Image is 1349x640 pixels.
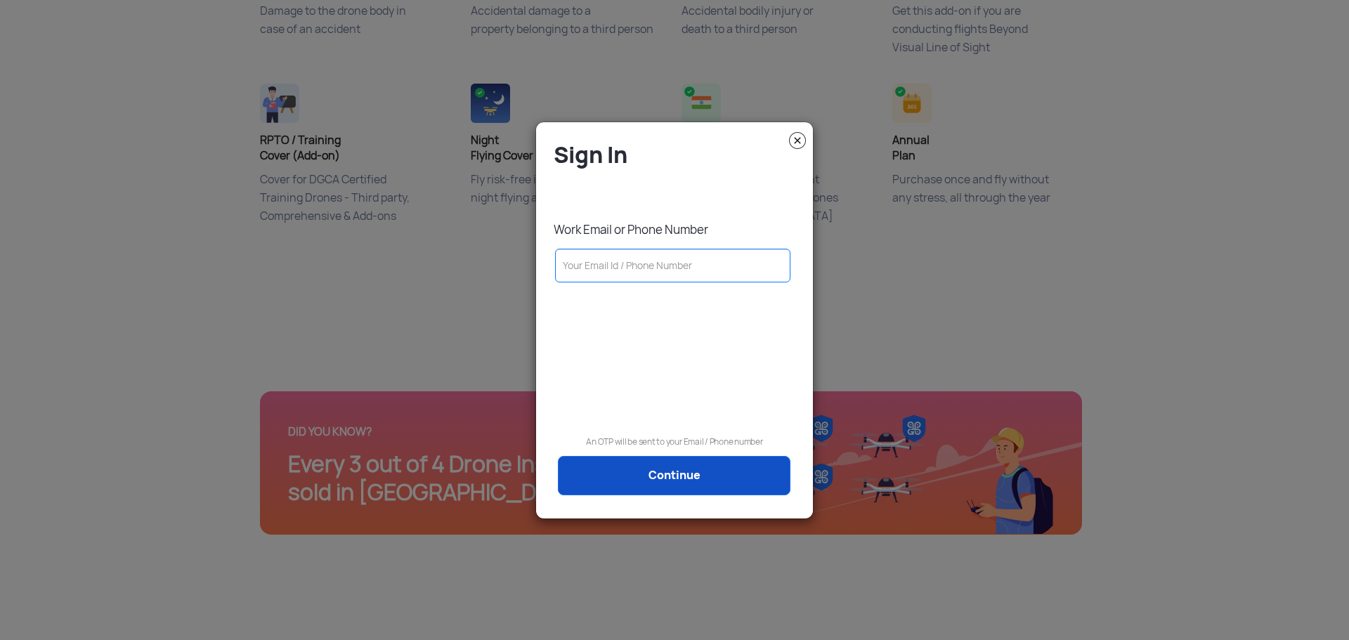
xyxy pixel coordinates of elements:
[554,141,802,169] h4: Sign In
[554,222,802,237] p: Work Email or Phone Number
[555,249,790,282] input: Your Email Id / Phone Number
[547,435,802,449] p: An OTP will be sent to your Email / Phone number
[789,132,806,149] img: close
[558,456,790,495] a: Continue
